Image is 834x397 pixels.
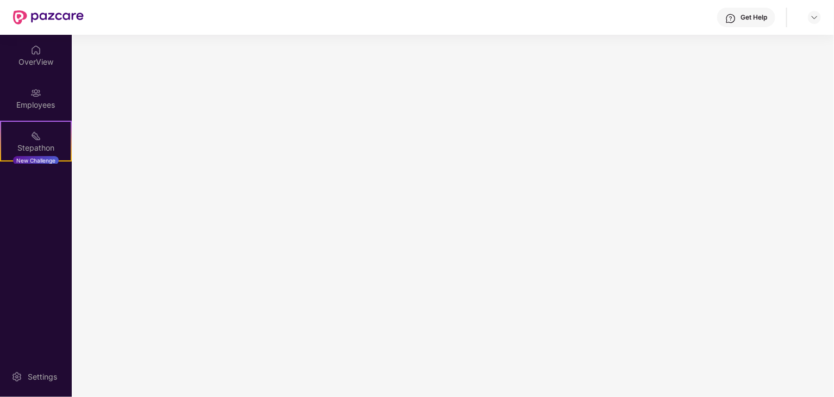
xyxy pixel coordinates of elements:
img: svg+xml;base64,PHN2ZyBpZD0iSGVscC0zMngzMiIgeG1sbnM9Imh0dHA6Ly93d3cudzMub3JnLzIwMDAvc3ZnIiB3aWR0aD... [725,13,736,24]
div: Stepathon [1,142,71,153]
img: svg+xml;base64,PHN2ZyBpZD0iRW1wbG95ZWVzIiB4bWxucz0iaHR0cDovL3d3dy53My5vcmcvMjAwMC9zdmciIHdpZHRoPS... [30,88,41,98]
div: Get Help [740,13,767,22]
img: svg+xml;base64,PHN2ZyBpZD0iRHJvcGRvd24tMzJ4MzIiIHhtbG5zPSJodHRwOi8vd3d3LnczLm9yZy8yMDAwL3N2ZyIgd2... [810,13,819,22]
img: svg+xml;base64,PHN2ZyBpZD0iSG9tZSIgeG1sbnM9Imh0dHA6Ly93d3cudzMub3JnLzIwMDAvc3ZnIiB3aWR0aD0iMjAiIG... [30,45,41,55]
img: New Pazcare Logo [13,10,84,24]
img: svg+xml;base64,PHN2ZyB4bWxucz0iaHR0cDovL3d3dy53My5vcmcvMjAwMC9zdmciIHdpZHRoPSIyMSIgaGVpZ2h0PSIyMC... [30,131,41,141]
div: New Challenge [13,156,59,165]
img: svg+xml;base64,PHN2ZyBpZD0iU2V0dGluZy0yMHgyMCIgeG1sbnM9Imh0dHA6Ly93d3cudzMub3JnLzIwMDAvc3ZnIiB3aW... [11,371,22,382]
div: Settings [24,371,60,382]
